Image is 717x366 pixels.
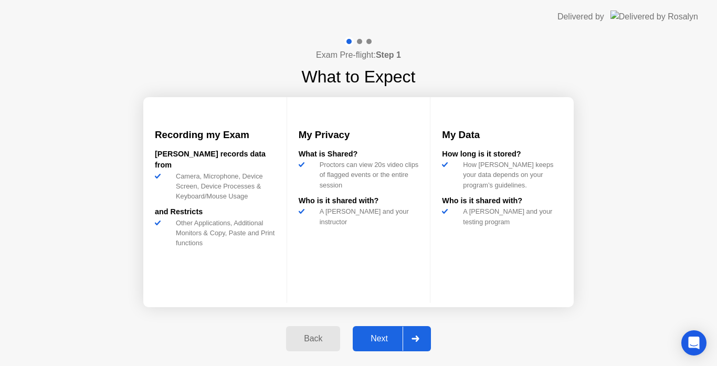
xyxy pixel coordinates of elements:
[557,11,604,23] div: Delivered by
[315,160,419,190] div: Proctors can view 20s video clips of flagged events or the entire session
[442,149,562,160] div: How long is it stored?
[315,206,419,226] div: A [PERSON_NAME] and your instructor
[302,64,416,89] h1: What to Expect
[353,326,431,351] button: Next
[442,195,562,207] div: Who is it shared with?
[459,160,562,190] div: How [PERSON_NAME] keeps your data depends on your program’s guidelines.
[316,49,401,61] h4: Exam Pre-flight:
[299,149,419,160] div: What is Shared?
[289,334,337,343] div: Back
[155,149,275,171] div: [PERSON_NAME] records data from
[442,128,562,142] h3: My Data
[356,334,403,343] div: Next
[376,50,401,59] b: Step 1
[681,330,707,355] div: Open Intercom Messenger
[459,206,562,226] div: A [PERSON_NAME] and your testing program
[299,128,419,142] h3: My Privacy
[172,218,275,248] div: Other Applications, Additional Monitors & Copy, Paste and Print functions
[155,128,275,142] h3: Recording my Exam
[610,11,698,23] img: Delivered by Rosalyn
[299,195,419,207] div: Who is it shared with?
[172,171,275,202] div: Camera, Microphone, Device Screen, Device Processes & Keyboard/Mouse Usage
[286,326,340,351] button: Back
[155,206,275,218] div: and Restricts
